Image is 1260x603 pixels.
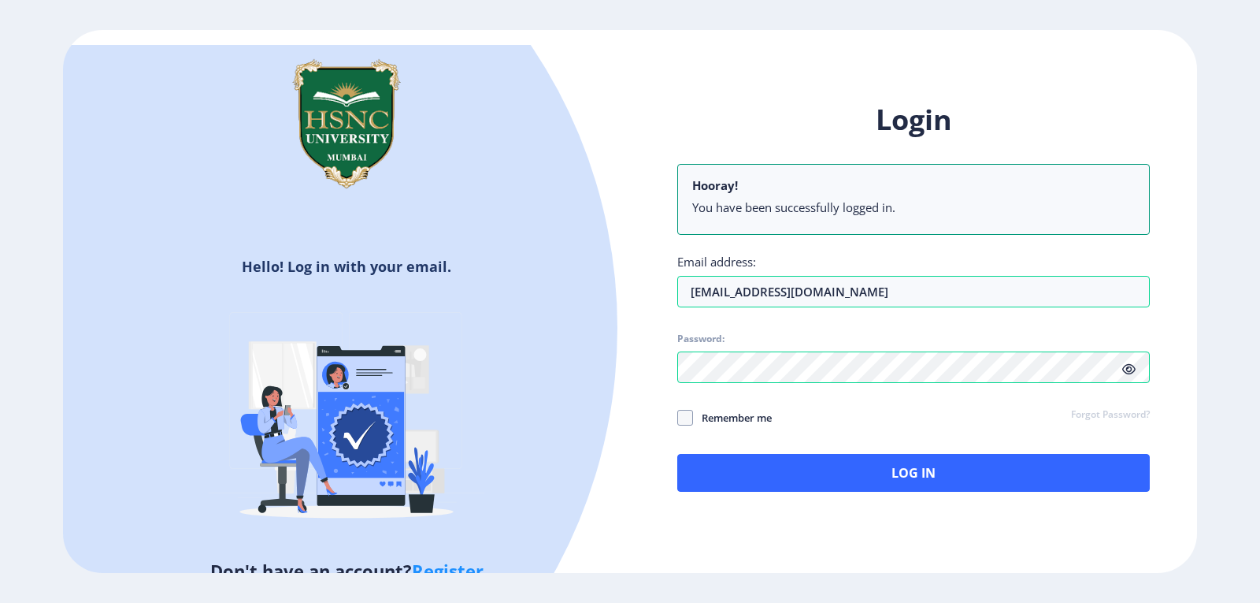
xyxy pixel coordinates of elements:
img: Verified-rafiki.svg [209,282,484,558]
h1: Login [677,101,1150,139]
li: You have been successfully logged in. [692,199,1135,215]
label: Password: [677,333,724,345]
h5: Don't have an account? [75,558,618,583]
span: Remember me [693,408,772,427]
button: Log In [677,454,1150,492]
a: Register [412,559,484,583]
label: Email address: [677,254,756,270]
b: Hooray! [692,177,738,193]
input: Email address [677,276,1150,307]
img: hsnc.png [268,45,425,203]
a: Forgot Password? [1071,408,1150,422]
